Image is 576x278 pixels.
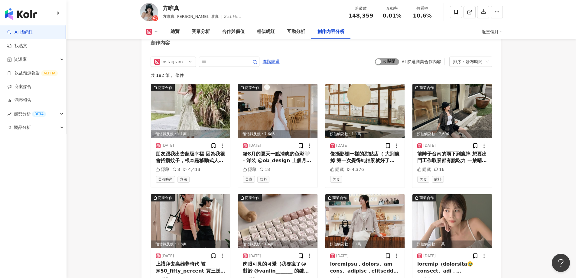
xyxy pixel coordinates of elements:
[151,194,230,248] div: post-image商業合作預估觸及數：1.3萬
[163,4,242,12] div: 方唯真
[140,3,158,21] img: KOL Avatar
[151,194,230,248] img: post-image
[238,240,317,248] div: 預估觸及數：1.4萬
[417,167,431,173] div: 隱藏
[7,70,58,76] a: 效益預測報告ALPHA
[158,85,172,91] div: 商業合作
[412,130,492,138] div: 預估觸及數：7,696
[192,28,210,35] div: 受眾分析
[417,176,429,183] span: 美食
[412,194,492,248] img: post-image
[151,40,170,46] div: 創作內容
[349,5,373,11] div: 追蹤數
[243,167,256,173] div: 隱藏
[172,167,180,173] div: 8
[156,167,169,173] div: 隱藏
[151,84,230,138] img: post-image
[330,176,342,183] span: 美食
[325,194,405,248] div: post-image商業合作預估觸及數：1.1萬
[5,8,37,20] img: logo
[238,194,317,248] div: post-image商業合作預估觸及數：1.4萬
[151,84,230,138] div: post-image商業合作預估觸及數：1.1萬
[151,73,492,78] div: 共 182 筆 ， 條件：
[257,28,275,35] div: 相似網紅
[413,13,431,19] span: 10.6%
[325,84,405,138] div: post-image預估觸及數：1.1萬
[330,151,400,164] div: 像攝影棚一樣的甜點店（ 大到瘋掉 第一次覺得純拍景就好了🤣 空間用了大量的木質暖色 加上柔柔的自然光，有一種舒服的寧靜感🫶🏻 每個區域都好漂亮，想挑一個坐下不後悔的位子好難🥹 （這篇是欠圖日記，...
[243,176,255,183] span: 美食
[222,28,245,35] div: 合作與價值
[151,240,230,248] div: 預估觸及數：1.3萬
[412,240,492,248] div: 預估觸及數：1萬
[14,107,46,121] span: 趨勢分析
[156,261,226,274] div: 上禮拜去高雄夢時代 被 @50_fifty_percent 買三送一的人潮嚇到 用水洩不通形容只是剛剛好... （ 結帳人潮狠狠繞了半圈店🤣 因此我也來挑戰現場即興選品！ 有別以往的分店，夢時代...
[412,84,492,138] img: post-image
[263,57,280,67] span: 進階篩選
[7,84,31,90] a: 商案媒合
[238,194,317,248] img: post-image
[434,167,444,173] div: 16
[423,143,436,148] div: [DATE]
[245,85,259,91] div: 商業合作
[349,12,373,19] span: 148,359
[417,151,487,164] div: 前陣子台南的雨下到瘋掉 想要出門工作取景都有點吃力 一放晴，當然要抓朋友跑咖啡廳🤍 ALL ： JO-AN 休閒的男孩風格，頭髮簡單綁一下就快速出門 透膚襯衫[PERSON_NAME]配有同色的...
[177,176,190,183] span: 彩妝
[325,130,405,138] div: 預估觸及數：1.1萬
[163,14,242,19] span: 方唯真 [PERSON_NAME], 唯真 ｜𝚆𝚎𝚒 𝚆𝚎𝚒
[32,111,46,117] div: BETA
[14,53,27,66] span: 資源庫
[162,253,174,259] div: [DATE]
[171,28,180,35] div: 總覽
[330,167,344,173] div: 隱藏
[243,261,313,274] div: 肉眼可見的可愛（我要瘋了😭 對於 @vanlin_______ 的鍵盤，超級滿意！ 將鍵帽、磁吸上殼、套件，做成三件式 #可以根據喜好自由變換鍵盤主題 這次[PERSON_NAME]的活動真的很...
[336,253,349,259] div: [DATE]
[7,43,27,49] a: 找貼文
[332,195,347,201] div: 商業合作
[432,176,444,183] span: 飲料
[381,5,404,11] div: 互動率
[151,130,230,138] div: 預估觸及數：1.1萬
[7,29,33,35] a: searchAI 找網紅
[249,253,261,259] div: [DATE]
[453,57,483,67] div: 排序：發布時間
[336,143,349,148] div: [DATE]
[325,240,405,248] div: 預估觸及數：1.1萬
[245,195,259,201] div: 商業合作
[419,195,434,201] div: 商業合作
[183,167,200,173] div: 4,413
[7,97,31,103] a: 洞察報告
[238,130,317,138] div: 預估觸及數：7,686
[423,253,436,259] div: [DATE]
[330,261,400,274] div: loremipsu，dolors、am cons、adipisc，elitseddo ei TEMPO INCID utla etd1magnaaliqu ENIMAD MINIMVEN qui...
[382,13,401,19] span: 0.01%
[156,176,175,183] span: 美妝時尚
[238,84,317,138] img: post-image
[262,57,280,66] button: 進階篩選
[419,85,434,91] div: 商業合作
[412,194,492,248] div: post-image商業合作預估觸及數：1萬
[243,151,313,164] div: 給8月的夏天一點清爽的色彩🤍 - 洋裝 @ob_design 上個月入手的[PERSON_NAME]，實在好喜歡 穿起來也有夏天的輕盈感，好放鬆🥹 我自己沒有特別穿平口小可愛 也沒加nubra刻...
[162,143,174,148] div: [DATE]
[552,254,570,272] iframe: Help Scout Beacon - Open
[249,143,261,148] div: [DATE]
[158,195,172,201] div: 商業合作
[259,167,270,173] div: 18
[325,84,405,138] img: post-image
[411,5,434,11] div: 觀看率
[238,84,317,138] div: post-image商業合作預估觸及數：7,686
[402,59,441,64] div: AI 篩選商業合作內容
[156,151,226,164] div: 朋友跟我出去超級幸福 因為我很會招攬蚊子，根本是移動式人體捕蚊機 有我在他們就可以降低被蚊子攻擊的機率... 外出包除了放防曬外，夏天最重要的防蚊系列！ 防蚊噴霧是最基本的標配，搭配綠油精止癢[...
[412,84,492,138] div: post-image商業合作預估觸及數：7,696
[287,28,305,35] div: 互動分析
[257,176,269,183] span: 飲料
[482,27,503,37] div: 近三個月
[317,28,344,35] div: 創作內容分析
[417,261,487,274] div: loremip（dolorsita🥹 consect、adi，elitseddoe、tempori utlaboreetd，magna，aliquaenim @adminimve_quisno ...
[325,194,405,248] img: post-image
[14,121,31,134] span: 競品分析
[161,57,181,67] div: Instagram
[347,167,364,173] div: 4,376
[7,112,11,116] span: rise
